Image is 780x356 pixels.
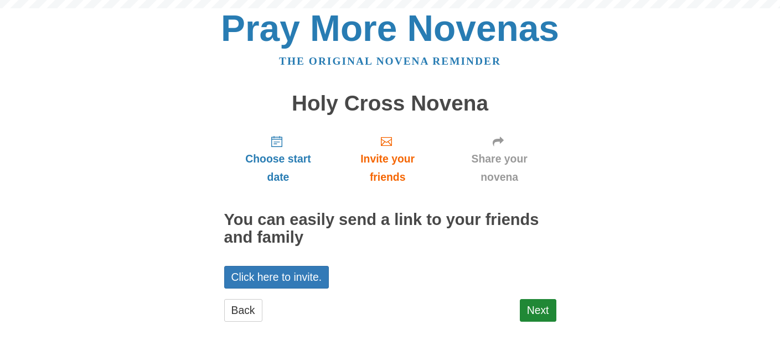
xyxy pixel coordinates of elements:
[224,266,329,289] a: Click here to invite.
[235,150,322,186] span: Choose start date
[279,55,501,67] a: The original novena reminder
[343,150,431,186] span: Invite your friends
[224,92,556,116] h1: Holy Cross Novena
[443,126,556,192] a: Share your novena
[520,299,556,322] a: Next
[221,8,559,49] a: Pray More Novenas
[224,126,333,192] a: Choose start date
[454,150,545,186] span: Share your novena
[224,211,556,247] h2: You can easily send a link to your friends and family
[224,299,262,322] a: Back
[332,126,442,192] a: Invite your friends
